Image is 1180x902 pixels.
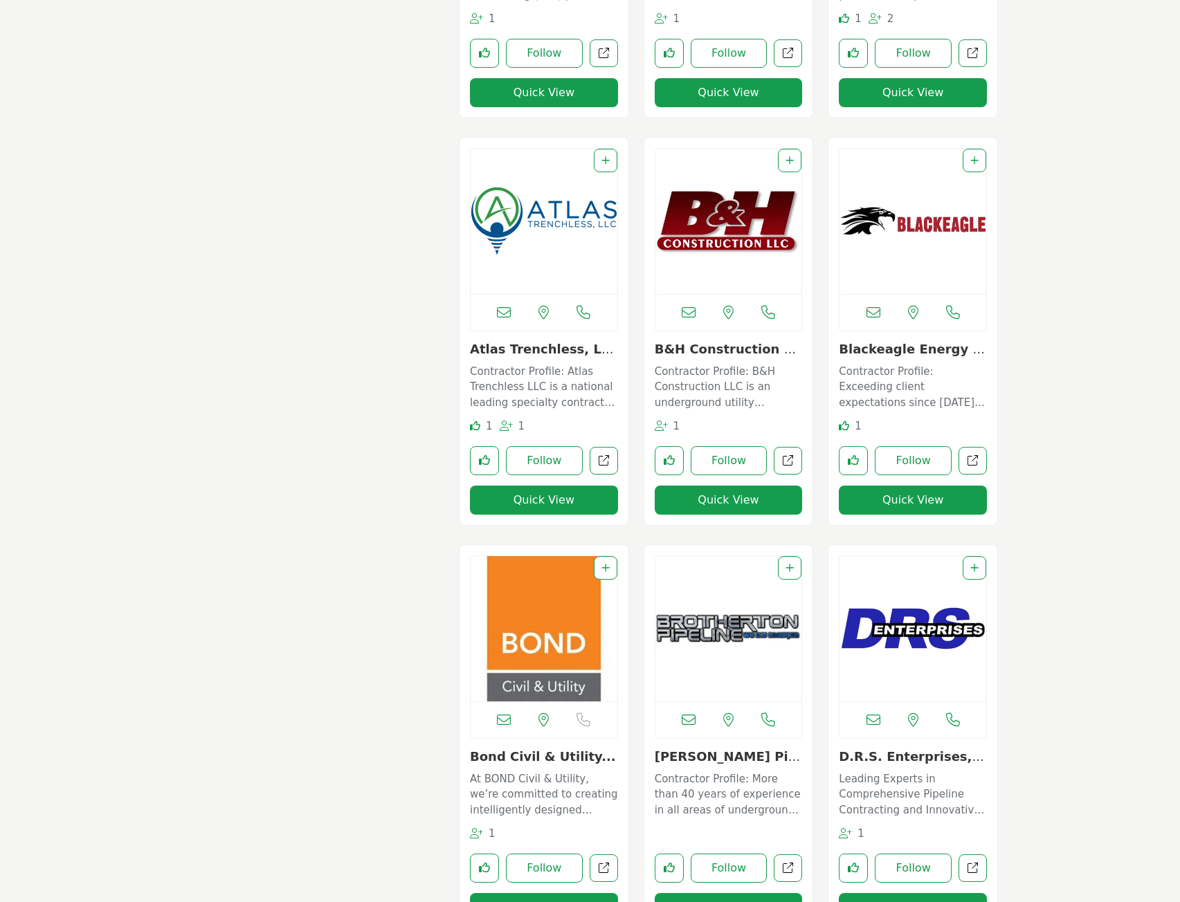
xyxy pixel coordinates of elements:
a: Contractor Profile: Exceeding client expectations since [DATE], Blackeagle Energy Services is a p... [839,360,987,411]
img: B&H Construction LLC [655,149,802,294]
h3: Brotherton Pipeline, Inc. [655,749,803,764]
p: At BOND Civil & Utility, we’re committed to creating intelligently designed infrastructure that e... [470,771,618,818]
button: Like listing [470,446,499,475]
i: Like [470,421,480,431]
p: Contractor Profile: Atlas Trenchless LLC is a national leading specialty contractor focusing on h... [470,364,618,411]
h3: Blackeagle Energy Services [839,342,987,357]
img: Atlas Trenchless, LLC [471,149,617,294]
a: Contractor Profile: B&H Construction LLC is an underground utility construction contractor that s... [655,360,803,411]
h3: Bond Civil & Utility - Trenchless Div. [470,749,618,764]
button: Like listing [655,446,684,475]
div: Followers [470,11,496,27]
span: 1 [518,420,525,432]
a: Add To List [601,562,610,573]
button: Like listing [839,854,868,883]
span: 1 [857,827,864,840]
span: 1 [489,827,496,840]
span: 1 [855,12,862,25]
a: At BOND Civil & Utility, we’re committed to creating intelligently designed infrastructure that e... [470,768,618,818]
p: Contractor Profile: Exceeding client expectations since [DATE], Blackeagle Energy Services is a p... [839,364,987,411]
a: Contractor Profile: Atlas Trenchless LLC is a national leading specialty contractor focusing on h... [470,360,618,411]
a: Open Listing in new tab [471,149,617,294]
a: Open Listing in new tab [655,149,802,294]
button: Follow [875,446,952,475]
a: Open Listing in new tab [839,149,986,294]
div: Followers [470,826,496,842]
button: Like listing [470,39,499,68]
button: Follow [875,39,952,68]
span: 1 [489,12,496,25]
a: Contractor Profile: More than 40 years of experience in all areas of underground utility installa... [655,768,803,818]
button: Follow [691,39,768,68]
button: Quick View [470,78,618,107]
p: Leading Experts in Comprehensive Pipeline Contracting and Innovative Construction Solutions Speci... [839,771,987,818]
p: Contractor Profile: More than 40 years of experience in all areas of underground utility installa... [655,771,803,818]
h3: Atlas Trenchless, LLC [470,342,618,357]
a: Open atlas-trenchless-llc in new tab [590,447,618,475]
a: Add To List [786,155,794,166]
img: Brotherton Pipeline, Inc. [655,556,802,701]
button: Like listing [655,854,684,883]
span: 1 [673,12,680,25]
a: Bond Civil & Utility... [470,749,616,764]
button: Quick View [655,486,803,515]
span: 1 [673,420,680,432]
a: D.R.S. Enterprises, ... [839,749,984,779]
a: Add To List [601,155,610,166]
i: Like [839,421,849,431]
button: Like listing [839,39,868,68]
button: Like listing [655,39,684,68]
button: Like listing [839,446,868,475]
a: Blackeagle Energy Se... [839,342,985,371]
img: D.R.S. Enterprises, Inc. [839,556,986,701]
i: Like [839,13,849,24]
img: Blackeagle Energy Services [839,149,986,294]
button: Follow [875,854,952,883]
div: Followers [500,418,525,434]
a: Add To List [786,562,794,573]
div: Followers [839,826,864,842]
button: Follow [506,39,583,68]
div: Followers [655,11,680,27]
a: [PERSON_NAME] Pipeline,... [655,749,800,779]
span: 1 [486,420,493,432]
div: Followers [655,418,680,434]
button: Follow [691,854,768,883]
a: Open bond-civil-utility-trenchless-div-1 in new tab [590,854,618,883]
a: Open blackeagle-energy-services in new tab [959,447,987,475]
button: Follow [506,854,583,883]
h3: D.R.S. Enterprises, Inc. [839,749,987,764]
a: Add To List [970,562,979,573]
button: Follow [691,446,768,475]
a: Atlas Trenchless, LL... [470,342,613,371]
a: Open d-r-s-enterprises-inc in new tab [959,854,987,883]
a: Open Listing in new tab [655,556,802,701]
button: Like listing [470,854,499,883]
a: Add To List [970,155,979,166]
a: Leading Experts in Comprehensive Pipeline Contracting and Innovative Construction Solutions Speci... [839,768,987,818]
a: Open arb-inc in new tab [959,39,987,68]
a: Open appalachian-pipeline-contractors-llp in new tab [774,39,802,68]
a: Open brotherton-pipeline-inc in new tab [774,854,802,883]
button: Quick View [470,486,618,515]
button: Follow [506,446,583,475]
div: Followers [869,11,894,27]
a: Open alex-e-paris-contracting-co-inc in new tab [590,39,618,68]
img: Bond Civil & Utility - Trenchless Div. [471,556,617,701]
button: Quick View [839,486,987,515]
a: Open bh-construction-llc in new tab [774,447,802,475]
p: Contractor Profile: B&H Construction LLC is an underground utility construction contractor that s... [655,364,803,411]
a: B&H Construction LLC... [655,342,800,371]
span: 2 [887,12,894,25]
span: 1 [855,420,862,432]
button: Quick View [839,78,987,107]
button: Quick View [655,78,803,107]
a: Open Listing in new tab [839,556,986,701]
a: Open Listing in new tab [471,556,617,701]
h3: B&H Construction LLC [655,342,803,357]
